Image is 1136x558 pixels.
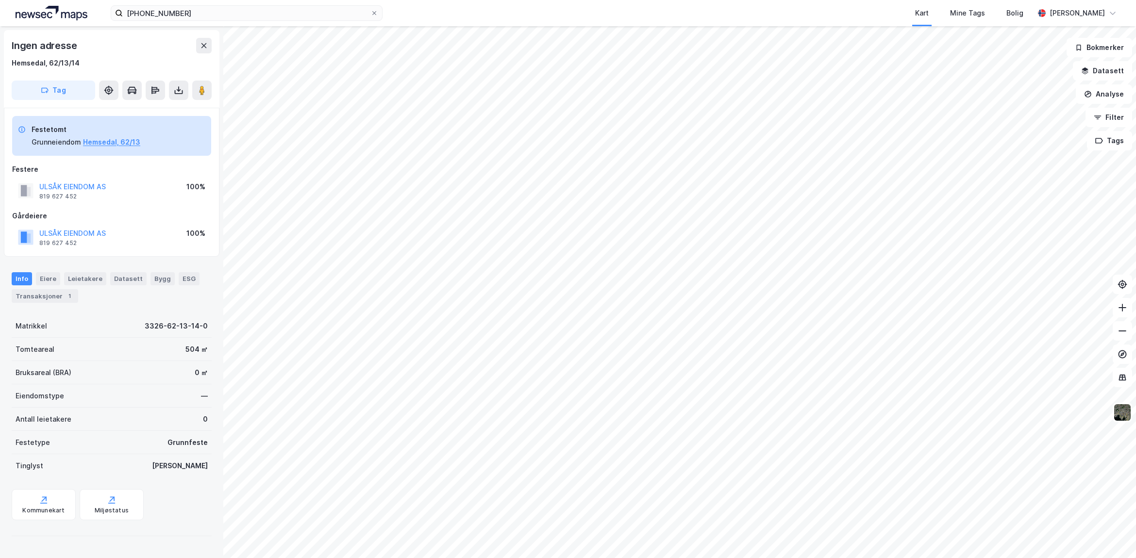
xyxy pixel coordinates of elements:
div: 100% [186,181,205,193]
div: Bruksareal (BRA) [16,367,71,378]
div: 819 627 452 [39,193,77,200]
div: Info [12,272,32,285]
div: Festetype [16,437,50,448]
div: 819 627 452 [39,239,77,247]
div: [PERSON_NAME] [152,460,208,472]
div: Bygg [150,272,175,285]
div: Hemsedal, 62/13/14 [12,57,80,69]
button: Bokmerker [1067,38,1132,57]
button: Tags [1087,131,1132,150]
div: Bolig [1006,7,1023,19]
div: Festere [12,164,211,175]
button: Analyse [1076,84,1132,104]
img: logo.a4113a55bc3d86da70a041830d287a7e.svg [16,6,87,20]
div: Antall leietakere [16,413,71,425]
input: Søk på adresse, matrikkel, gårdeiere, leietakere eller personer [123,6,370,20]
div: 100% [186,228,205,239]
div: 3326-62-13-14-0 [145,320,208,332]
div: [PERSON_NAME] [1050,7,1105,19]
div: Festetomt [32,124,140,135]
button: Datasett [1073,61,1132,81]
button: Hemsedal, 62/13 [83,136,140,148]
div: — [201,390,208,402]
div: Kart [915,7,929,19]
button: Filter [1086,108,1132,127]
div: Kommunekart [22,507,65,514]
div: Eiere [36,272,60,285]
div: Gårdeiere [12,210,211,222]
div: Mine Tags [950,7,985,19]
div: Transaksjoner [12,289,78,303]
div: Kontrollprogram for chat [1087,511,1136,558]
div: 0 ㎡ [195,367,208,378]
div: Matrikkel [16,320,47,332]
div: Datasett [110,272,147,285]
div: Ingen adresse [12,38,79,53]
img: 9k= [1113,403,1132,422]
iframe: Chat Widget [1087,511,1136,558]
div: Eiendomstype [16,390,64,402]
div: 0 [203,413,208,425]
div: ESG [179,272,200,285]
div: Tomteareal [16,344,54,355]
div: Grunneiendom [32,136,81,148]
div: 504 ㎡ [185,344,208,355]
div: Miljøstatus [95,507,129,514]
button: Tag [12,81,95,100]
div: Grunnfeste [167,437,208,448]
div: Leietakere [64,272,106,285]
div: Tinglyst [16,460,43,472]
div: 1 [65,291,74,301]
